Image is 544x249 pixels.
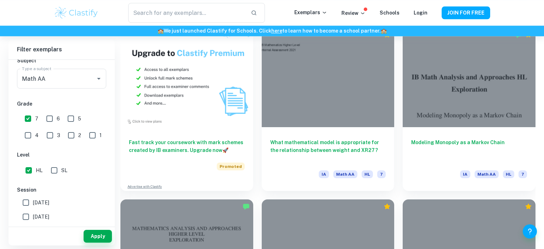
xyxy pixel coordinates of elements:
a: Modeling Monopoly as a Markov ChainIAMath AAHL7 [403,28,535,191]
span: [DATE] [33,213,49,221]
span: 🚀 [222,147,228,153]
h6: Modeling Monopoly as a Markov Chain [411,138,527,162]
p: Review [341,9,365,17]
h6: What mathematical model is appropriate for the relationship between weight and XR27? [270,138,386,162]
h6: Session [17,186,106,194]
span: 2 [78,131,81,139]
div: Premium [525,203,532,210]
span: SL [61,166,67,174]
a: Login [414,10,427,16]
p: Exemplars [294,9,327,16]
span: Math AA [333,170,357,178]
span: IA [460,170,470,178]
img: Clastify logo [54,6,99,20]
h6: Level [17,151,106,159]
a: Schools [380,10,399,16]
button: JOIN FOR FREE [442,6,490,19]
a: Advertise with Clastify [127,184,162,189]
span: 7 [35,115,38,123]
h6: Fast track your coursework with mark schemes created by IB examiners. Upgrade now [129,138,245,154]
span: 7 [377,170,386,178]
span: HL [362,170,373,178]
span: 7 [518,170,527,178]
span: Math AA [475,170,499,178]
button: Open [94,74,104,84]
a: here [271,28,282,34]
img: Thumbnail [120,28,253,127]
span: IA [319,170,329,178]
span: 4 [35,131,39,139]
span: 🏫 [381,28,387,34]
span: HL [36,166,42,174]
input: Search for any exemplars... [128,3,245,23]
span: 5 [78,115,81,123]
img: Marked [243,203,250,210]
span: 3 [57,131,60,139]
h6: Filter exemplars [8,40,115,60]
label: Type a subject [22,66,51,72]
div: Premium [384,203,391,210]
div: Premium [525,31,532,38]
span: [DATE] [33,199,49,206]
span: Promoted [217,163,245,170]
h6: Grade [17,100,106,108]
a: What mathematical model is appropriate for the relationship between weight and XR27?IAMath AAHL7 [262,28,395,191]
span: 6 [57,115,60,123]
span: 🏫 [158,28,164,34]
button: Help and Feedback [523,224,537,238]
h6: We just launched Clastify for Schools. Click to learn how to become a school partner. [1,27,543,35]
button: Apply [84,230,112,243]
span: HL [503,170,514,178]
h6: Subject [17,57,106,64]
div: Premium [384,31,391,38]
span: 1 [100,131,102,139]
